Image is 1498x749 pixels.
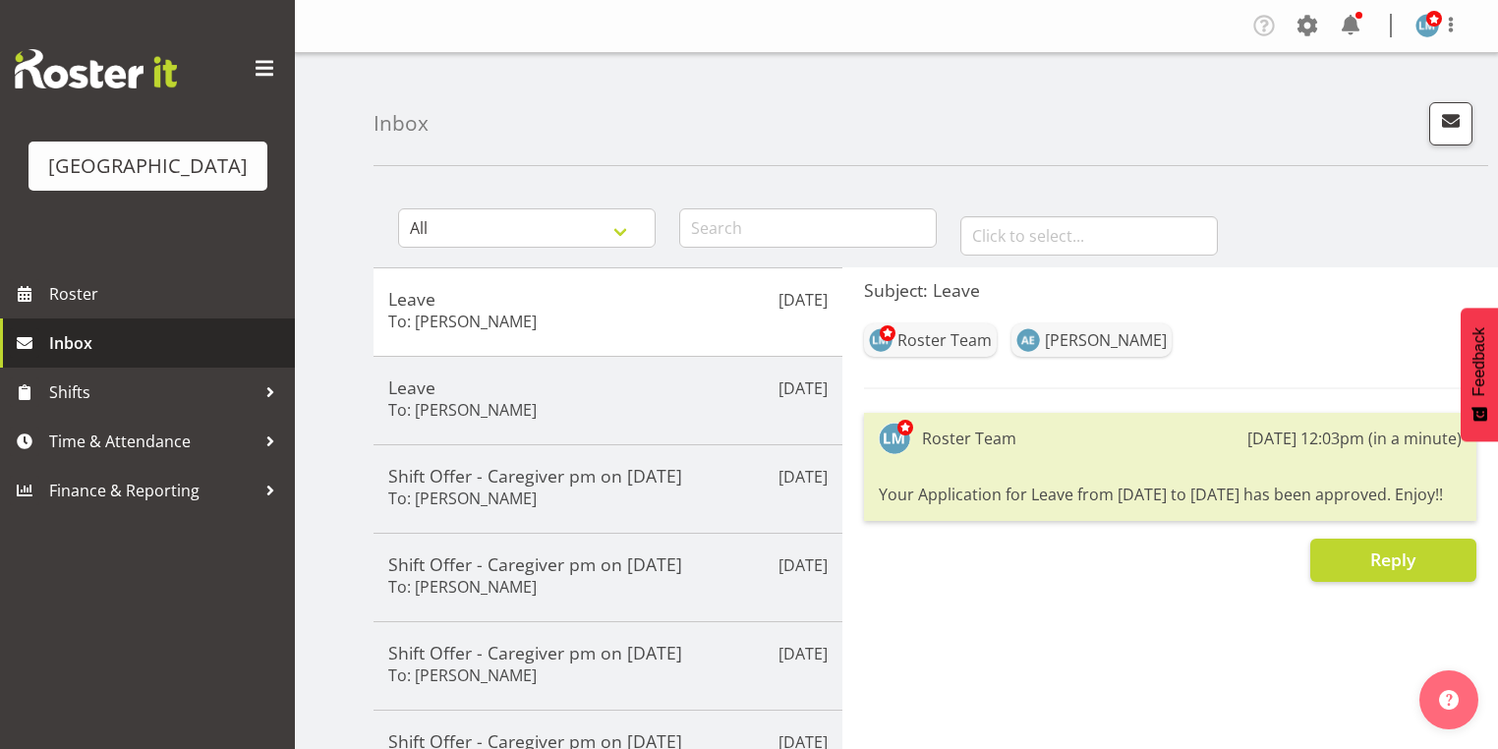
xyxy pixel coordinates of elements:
[388,665,537,685] h6: To: [PERSON_NAME]
[864,279,1476,301] h5: Subject: Leave
[388,489,537,508] h6: To: [PERSON_NAME]
[388,642,828,663] h5: Shift Offer - Caregiver pm on [DATE]
[1247,427,1462,450] div: [DATE] 12:03pm (in a minute)
[922,427,1016,450] div: Roster Team
[388,553,828,575] h5: Shift Offer - Caregiver pm on [DATE]
[1310,539,1476,582] button: Reply
[778,465,828,489] p: [DATE]
[1461,308,1498,441] button: Feedback - Show survey
[1370,547,1415,571] span: Reply
[49,328,285,358] span: Inbox
[1045,328,1167,352] div: [PERSON_NAME]
[778,288,828,312] p: [DATE]
[388,288,828,310] h5: Leave
[374,112,429,135] h4: Inbox
[778,642,828,665] p: [DATE]
[48,151,248,181] div: [GEOGRAPHIC_DATA]
[1439,690,1459,710] img: help-xxl-2.png
[778,553,828,577] p: [DATE]
[869,328,893,352] img: lesley-mckenzie127.jpg
[49,279,285,309] span: Roster
[897,328,992,352] div: Roster Team
[879,423,910,454] img: lesley-mckenzie127.jpg
[960,216,1218,256] input: Click to select...
[49,377,256,407] span: Shifts
[388,376,828,398] h5: Leave
[879,478,1462,511] div: Your Application for Leave from [DATE] to [DATE] has been approved. Enjoy!!
[778,376,828,400] p: [DATE]
[388,400,537,420] h6: To: [PERSON_NAME]
[388,312,537,331] h6: To: [PERSON_NAME]
[49,427,256,456] span: Time & Attendance
[388,577,537,597] h6: To: [PERSON_NAME]
[1470,327,1488,396] span: Feedback
[388,465,828,487] h5: Shift Offer - Caregiver pm on [DATE]
[1016,328,1040,352] img: arianna-escalera4965.jpg
[679,208,937,248] input: Search
[1415,14,1439,37] img: lesley-mckenzie127.jpg
[49,476,256,505] span: Finance & Reporting
[15,49,177,88] img: Rosterit website logo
